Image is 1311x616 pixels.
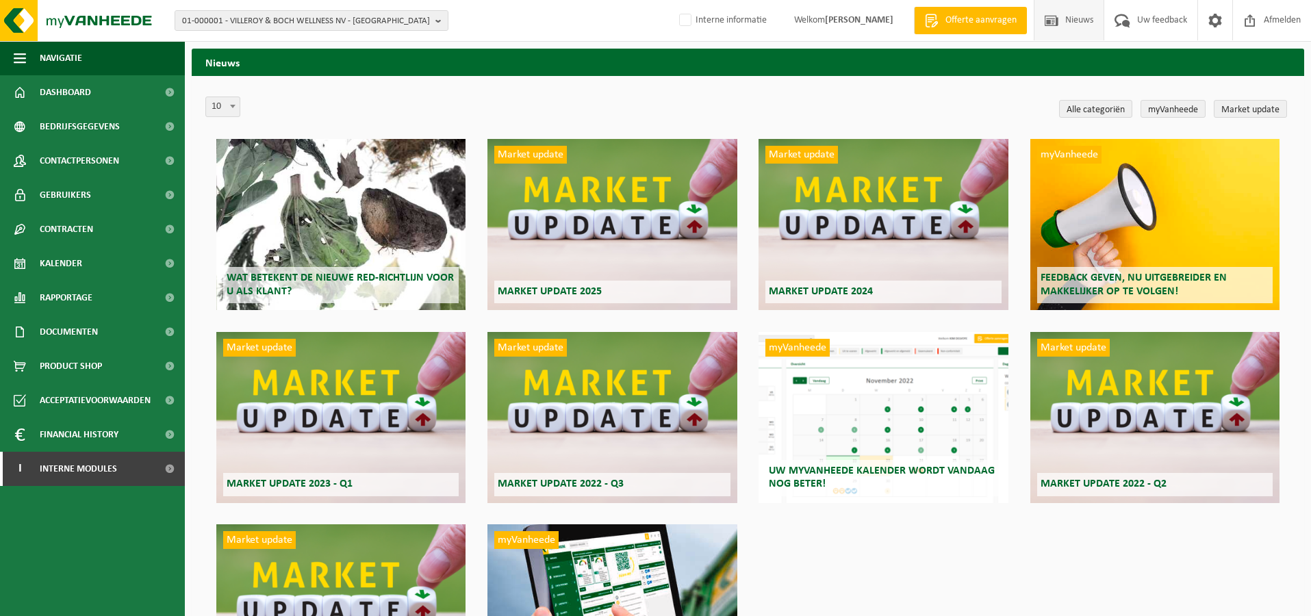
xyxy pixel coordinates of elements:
h2: Nieuws [192,49,1304,75]
span: Market update [765,146,838,164]
span: Interne modules [40,452,117,486]
strong: [PERSON_NAME] [825,15,893,25]
a: Market update Market update 2024 [759,139,1008,310]
span: Market update [494,339,567,357]
span: Product Shop [40,349,102,383]
span: 10 [205,97,240,117]
span: Feedback geven, nu uitgebreider en makkelijker op te volgen! [1041,272,1227,296]
span: Dashboard [40,75,91,110]
span: Market update 2024 [769,286,873,297]
span: Financial History [40,418,118,452]
span: Navigatie [40,41,82,75]
label: Interne informatie [676,10,767,31]
span: 10 [206,97,240,116]
a: Wat betekent de nieuwe RED-richtlijn voor u als klant? [216,139,466,310]
a: Alle categoriën [1059,100,1132,118]
span: myVanheede [494,531,559,549]
span: Gebruikers [40,178,91,212]
a: Market update Market update 2022 - Q3 [487,332,737,503]
span: myVanheede [765,339,830,357]
span: myVanheede [1037,146,1102,164]
span: Rapportage [40,281,92,315]
a: Market update Market update 2022 - Q2 [1030,332,1280,503]
a: myVanheede Uw myVanheede kalender wordt vandaag nog beter! [759,332,1008,503]
span: Uw myVanheede kalender wordt vandaag nog beter! [769,465,995,489]
span: Kalender [40,246,82,281]
span: Contracten [40,212,93,246]
a: Offerte aanvragen [914,7,1027,34]
a: myVanheede Feedback geven, nu uitgebreider en makkelijker op te volgen! [1030,139,1280,310]
span: Market update [223,531,296,549]
span: I [14,452,26,486]
a: Market update [1214,100,1287,118]
span: Bedrijfsgegevens [40,110,120,144]
span: Contactpersonen [40,144,119,178]
a: myVanheede [1141,100,1206,118]
span: Market update [1037,339,1110,357]
span: Wat betekent de nieuwe RED-richtlijn voor u als klant? [227,272,454,296]
span: 01-000001 - VILLEROY & BOCH WELLNESS NV - [GEOGRAPHIC_DATA] [182,11,430,31]
span: Market update 2022 - Q3 [498,478,624,489]
span: Market update [223,339,296,357]
span: Market update 2025 [498,286,602,297]
span: Acceptatievoorwaarden [40,383,151,418]
button: 01-000001 - VILLEROY & BOCH WELLNESS NV - [GEOGRAPHIC_DATA] [175,10,448,31]
span: Offerte aanvragen [942,14,1020,27]
a: Market update Market update 2023 - Q1 [216,332,466,503]
span: Market update 2023 - Q1 [227,478,353,489]
span: Market update 2022 - Q2 [1041,478,1167,489]
a: Market update Market update 2025 [487,139,737,310]
span: Documenten [40,315,98,349]
span: Market update [494,146,567,164]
